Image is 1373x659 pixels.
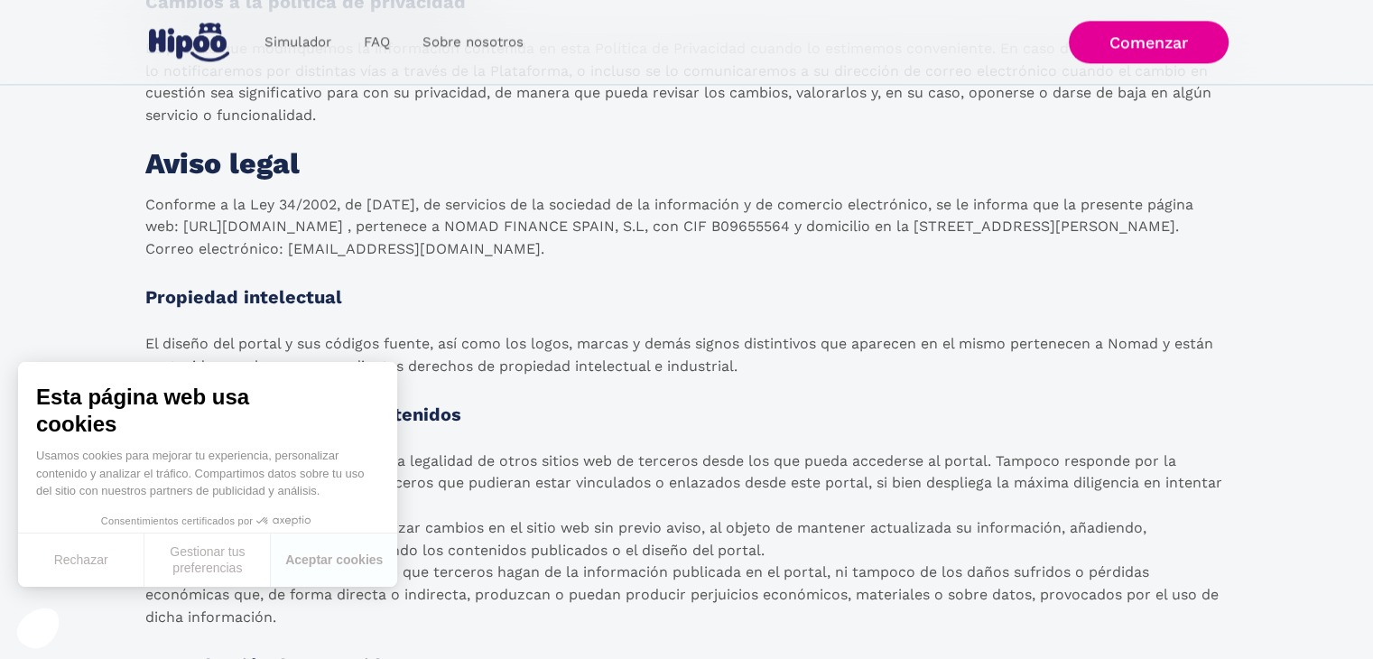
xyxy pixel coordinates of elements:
p: Conforme a la Ley 34/2002, de [DATE], de servicios de la sociedad de la información y de comercio... [145,194,1229,261]
a: FAQ [348,25,406,60]
a: Sobre nosotros [406,25,540,60]
a: Simulador [248,25,348,60]
p: Nomad no se hace responsable de la legalidad de otros sitios web de terceros desde los que pueda ... [145,450,1229,629]
h1: Aviso legal [145,149,300,180]
p: El diseño del portal y sus códigos fuente, así como los logos, marcas y demás signos distintivos ... [145,333,1229,378]
a: Comenzar [1069,22,1229,64]
strong: Propiedad intelectual [145,286,342,308]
